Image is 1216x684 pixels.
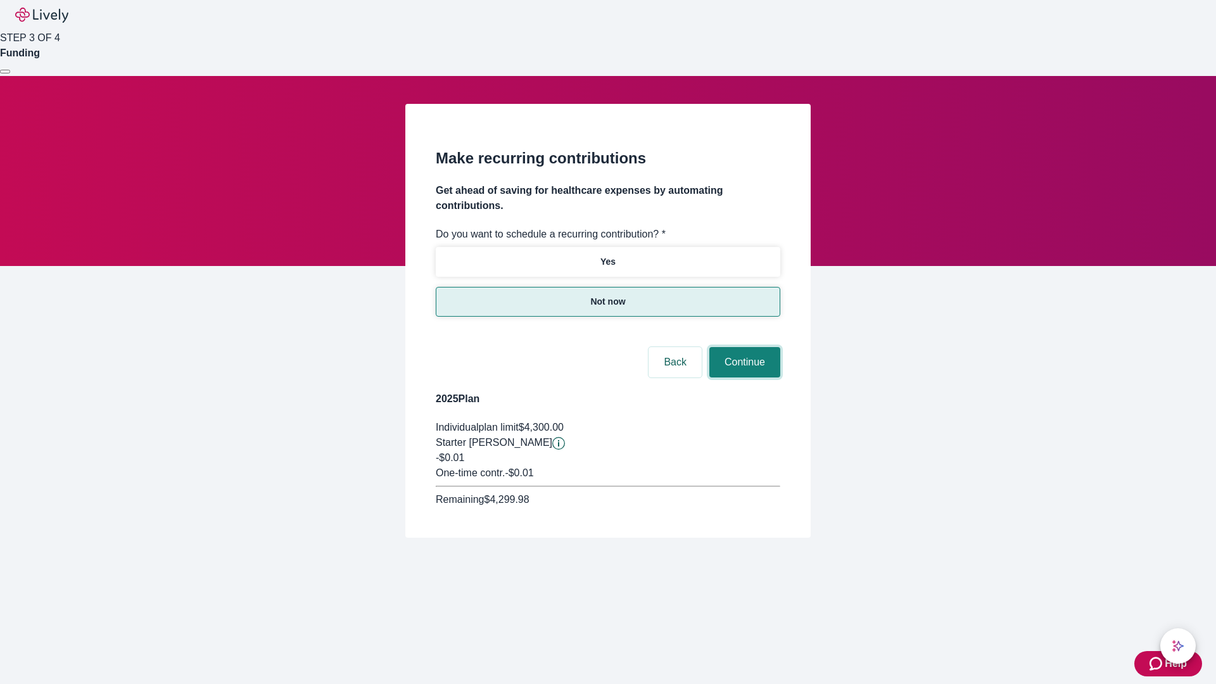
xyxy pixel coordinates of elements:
button: chat [1160,628,1196,664]
p: Yes [600,255,616,269]
button: Lively will contribute $0.01 to establish your account [552,437,565,450]
span: -$0.01 [436,452,464,463]
span: Individual plan limit [436,422,519,433]
button: Yes [436,247,780,277]
h2: Make recurring contributions [436,147,780,170]
label: Do you want to schedule a recurring contribution? * [436,227,666,242]
span: $4,299.98 [484,494,529,505]
span: Help [1165,656,1187,671]
button: Zendesk support iconHelp [1134,651,1202,676]
h4: Get ahead of saving for healthcare expenses by automating contributions. [436,183,780,213]
button: Back [649,347,702,377]
span: One-time contr. [436,467,505,478]
p: Not now [590,295,625,308]
svg: Zendesk support icon [1149,656,1165,671]
span: $4,300.00 [519,422,564,433]
span: - $0.01 [505,467,533,478]
h4: 2025 Plan [436,391,780,407]
svg: Lively AI Assistant [1172,640,1184,652]
img: Lively [15,8,68,23]
button: Not now [436,287,780,317]
span: Remaining [436,494,484,505]
button: Continue [709,347,780,377]
svg: Starter penny details [552,437,565,450]
span: Starter [PERSON_NAME] [436,437,552,448]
